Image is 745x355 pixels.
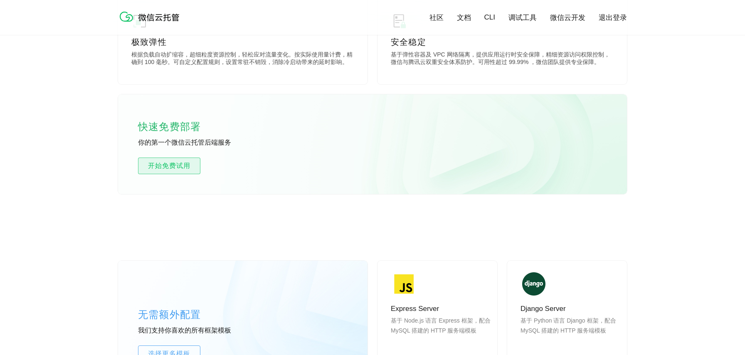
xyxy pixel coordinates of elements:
a: 退出登录 [599,13,627,22]
span: 开始免费试用 [138,161,200,171]
a: 社区 [429,13,444,22]
p: 快速免费部署 [138,118,221,135]
a: 文档 [457,13,471,22]
a: 微信云开发 [550,13,585,22]
p: 无需额外配置 [138,306,263,323]
img: 微信云托管 [118,8,185,25]
p: 极致弹性 [131,36,354,48]
a: 调试工具 [508,13,537,22]
a: CLI [484,13,495,22]
p: 你的第一个微信云托管后端服务 [138,138,263,148]
p: 根据负载自动扩缩容，超细粒度资源控制，轻松应对流量变化。按实际使用量计费，精确到 100 毫秒。可自定义配置规则，设置常驻不销毁，消除冷启动带来的延时影响。 [131,51,354,68]
p: 我们支持你喜欢的所有框架模板 [138,326,263,335]
p: 基于弹性容器及 VPC 网络隔离，提供应用运行时安全保障，精细资源访问权限控制，微信与腾讯云双重安全体系防护。可用性超过 99.99% ，微信团队提供专业保障。 [391,51,614,68]
p: Django Server [521,304,620,314]
p: 安全稳定 [391,36,614,48]
a: 微信云托管 [118,19,185,26]
p: Express Server [391,304,491,314]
